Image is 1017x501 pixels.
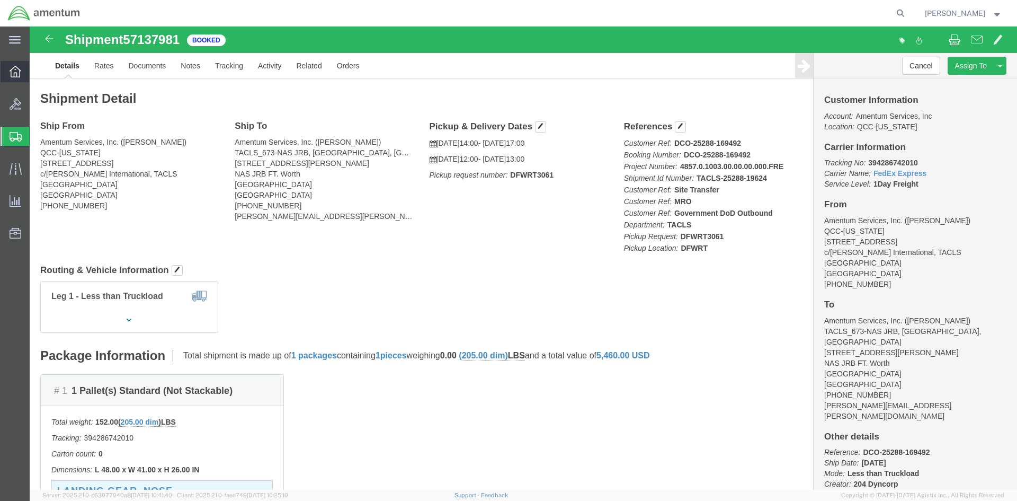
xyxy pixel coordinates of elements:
span: Copyright © [DATE]-[DATE] Agistix Inc., All Rights Reserved [841,491,1004,500]
img: logo [7,5,81,21]
span: Jessica White [925,7,985,19]
a: Support [454,492,481,498]
span: Client: 2025.21.0-faee749 [177,492,288,498]
button: [PERSON_NAME] [924,7,1003,20]
span: [DATE] 10:41:40 [131,492,172,498]
span: [DATE] 10:25:10 [247,492,288,498]
a: Feedback [481,492,508,498]
iframe: FS Legacy Container [30,27,1017,490]
span: Server: 2025.21.0-c63077040a8 [42,492,172,498]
